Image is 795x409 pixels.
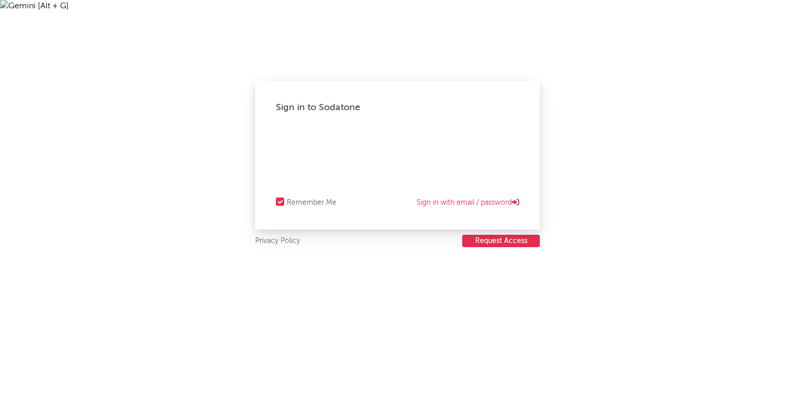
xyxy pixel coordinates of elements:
[287,196,336,209] div: Remember Me
[462,235,540,248] a: Request Access
[417,196,519,209] a: Sign in with email / password
[462,235,540,247] button: Request Access
[276,101,519,114] div: Sign in to Sodatone
[255,235,300,248] a: Privacy Policy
